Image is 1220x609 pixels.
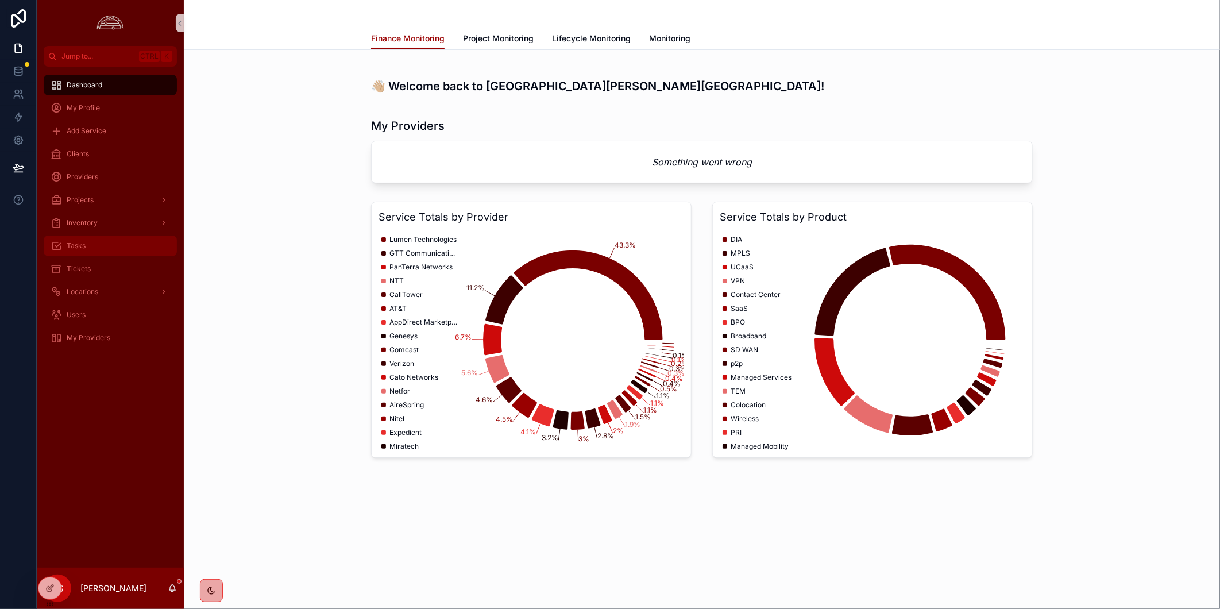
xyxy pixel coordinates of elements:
[139,51,160,62] span: Ctrl
[44,75,177,95] a: Dashboard
[61,52,134,61] span: Jump to...
[44,282,177,302] a: Locations
[731,373,792,382] span: Managed Services
[731,442,789,451] span: Managed Mobility
[597,431,614,440] tspan: 2.8%
[44,236,177,256] a: Tasks
[44,144,177,164] a: Clients
[80,583,146,594] p: [PERSON_NAME]
[162,52,171,61] span: K
[660,384,677,393] tspan: 0.5%
[389,387,410,396] span: Netfor
[731,400,766,410] span: Colocation
[67,264,91,273] span: Tickets
[371,33,445,44] span: Finance Monitoring
[466,283,485,292] tspan: 11.2%
[636,413,651,421] tspan: 1.5%
[67,218,98,228] span: Inventory
[44,327,177,348] a: My Providers
[389,400,424,410] span: AireSpring
[389,414,404,423] span: Nitel
[656,391,670,400] tspan: 1.1%
[720,230,1025,450] div: chart
[44,98,177,118] a: My Profile
[731,414,759,423] span: Wireless
[67,80,102,90] span: Dashboard
[731,332,766,341] span: Broadband
[389,304,407,313] span: AT&T
[389,318,458,327] span: AppDirect Marketplace
[672,355,688,364] tspan: 0.1%
[652,155,752,169] em: Something went wrong
[731,359,743,368] span: p2p
[731,387,746,396] span: TEM
[731,290,781,299] span: Contact Center
[663,379,681,388] tspan: 0.4%
[389,428,422,437] span: Expedient
[476,395,493,404] tspan: 4.6%
[615,241,636,249] tspan: 43.3%
[496,415,513,423] tspan: 4.5%
[731,235,742,244] span: DIA
[389,276,404,286] span: NTT
[731,263,754,272] span: UCaaS
[578,434,589,443] tspan: 3%
[463,28,534,51] a: Project Monitoring
[389,442,419,451] span: Miratech
[542,433,558,442] tspan: 3.2%
[461,368,478,377] tspan: 5.6%
[379,209,684,225] h3: Service Totals by Provider
[37,67,184,363] div: scrollable content
[67,126,106,136] span: Add Service
[731,428,742,437] span: PRI
[731,276,745,286] span: VPN
[667,369,685,378] tspan: 0.3%
[379,230,684,450] div: chart
[389,359,414,368] span: Verizon
[371,28,445,50] a: Finance Monitoring
[371,78,1033,95] h3: 👋🏼 Welcome back to [GEOGRAPHIC_DATA][PERSON_NAME][GEOGRAPHIC_DATA]!
[731,249,750,258] span: MPLS
[44,121,177,141] a: Add Service
[649,33,690,44] span: Monitoring
[389,373,438,382] span: Cato Networks
[552,33,631,44] span: Lifecycle Monitoring
[731,345,758,354] span: SD WAN
[44,46,177,67] button: Jump to...CtrlK
[67,333,110,342] span: My Providers
[649,28,690,51] a: Monitoring
[371,118,445,134] h1: My Providers
[669,364,686,373] tspan: 0.3%
[67,195,94,205] span: Projects
[44,190,177,210] a: Projects
[44,304,177,325] a: Users
[67,149,89,159] span: Clients
[94,14,127,32] img: App logo
[44,213,177,233] a: Inventory
[666,374,684,383] tspan: 0.4%
[720,209,1025,225] h3: Service Totals by Product
[644,406,658,414] tspan: 1.1%
[625,420,640,429] tspan: 1.9%
[389,263,453,272] span: PanTerra Networks
[389,332,418,341] span: Genesys
[67,287,98,296] span: Locations
[389,345,419,354] span: Comcast
[44,167,177,187] a: Providers
[552,28,631,51] a: Lifecycle Monitoring
[67,241,86,250] span: Tasks
[455,333,472,341] tspan: 6.7%
[67,310,86,319] span: Users
[389,290,423,299] span: CallTower
[613,426,624,435] tspan: 2%
[44,259,177,279] a: Tickets
[673,351,688,360] tspan: 0.1%
[521,427,536,436] tspan: 4.1%
[67,172,98,182] span: Providers
[463,33,534,44] span: Project Monitoring
[389,235,457,244] span: Lumen Technologies
[389,249,458,258] span: GTT Communications
[67,103,100,113] span: My Profile
[731,304,748,313] span: SaaS
[650,399,664,407] tspan: 1.1%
